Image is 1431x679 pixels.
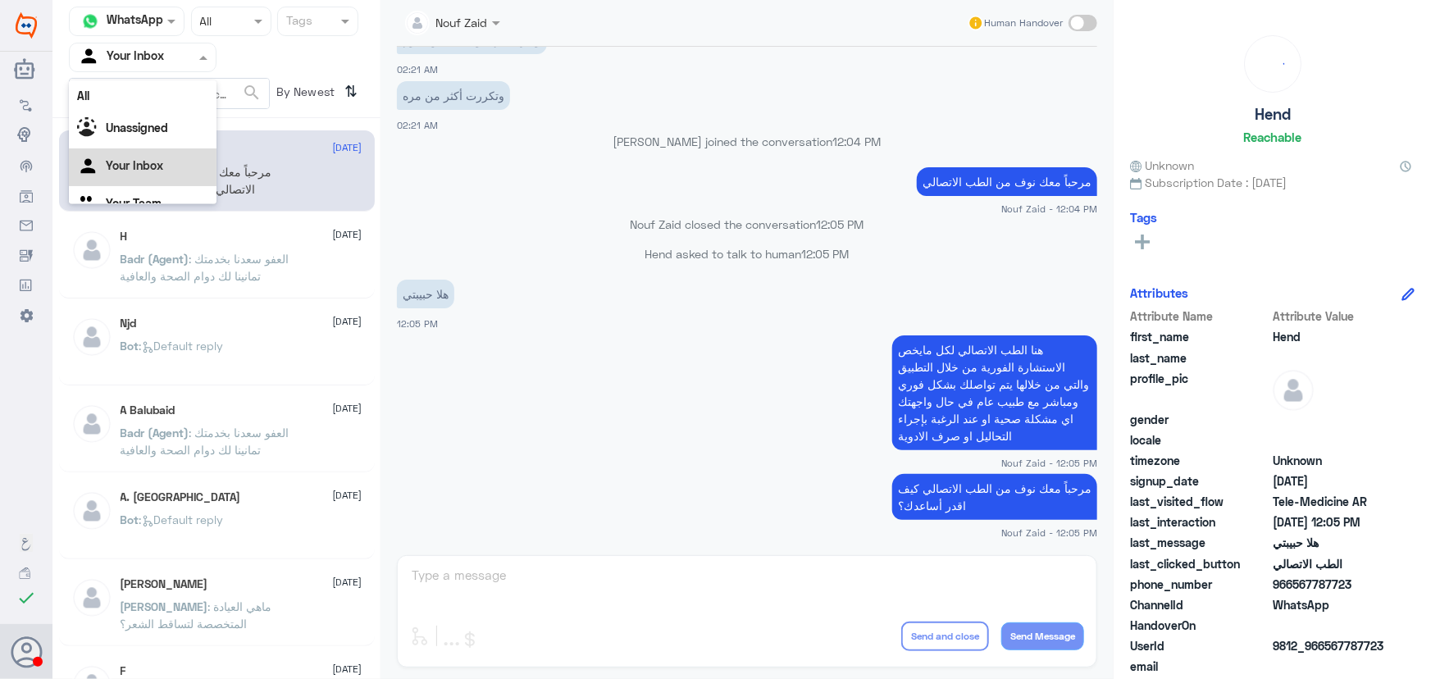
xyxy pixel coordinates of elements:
[16,588,36,608] i: check
[397,280,454,308] p: 1/9/2025, 12:05 PM
[106,158,163,172] b: Your Inbox
[70,79,269,108] input: Search by Name, Local etc…
[1130,576,1269,593] span: phone_number
[1001,622,1084,650] button: Send Message
[121,664,126,678] h5: F
[1273,452,1392,469] span: Unknown
[242,80,262,107] button: search
[106,196,162,210] b: Your Team
[71,317,112,358] img: defaultAdmin.png
[1130,617,1269,634] span: HandoverOn
[397,216,1097,233] p: Nouf Zaid closed the conversation
[1273,431,1392,449] span: null
[345,78,358,105] i: ⇅
[121,403,175,417] h5: A Balubaid
[1130,472,1269,490] span: signup_date
[1130,411,1269,428] span: gender
[333,227,362,242] span: [DATE]
[1273,576,1392,593] span: 966567787723
[242,83,262,103] span: search
[1130,328,1269,345] span: first_name
[121,426,289,457] span: : العفو سعدنا بخدمتك تمانينا لك دوام الصحة والعافية
[71,403,112,444] img: defaultAdmin.png
[1273,658,1392,675] span: null
[333,662,362,677] span: [DATE]
[397,81,510,110] p: 1/9/2025, 2:21 AM
[333,140,362,155] span: [DATE]
[71,577,112,618] img: defaultAdmin.png
[917,167,1097,196] p: 1/9/2025, 12:04 PM
[333,575,362,590] span: [DATE]
[1130,534,1269,551] span: last_message
[833,134,882,148] span: 12:04 PM
[1130,157,1194,174] span: Unknown
[1273,555,1392,572] span: الطب الاتصالي
[1273,493,1392,510] span: Tele-Medicine AR
[397,245,1097,262] p: Hend asked to talk to human
[892,335,1097,450] p: 1/9/2025, 12:05 PM
[1249,40,1297,88] div: loading...
[1130,555,1269,572] span: last_clicked_button
[78,45,103,70] img: yourInbox.svg
[1273,308,1392,325] span: Attribute Value
[1130,210,1157,225] h6: Tags
[333,401,362,416] span: [DATE]
[121,230,128,244] h5: H
[121,599,208,613] span: [PERSON_NAME]
[78,9,103,34] img: whatsapp.png
[1001,526,1097,540] span: Nouf Zaid - 12:05 PM
[77,117,102,142] img: Unassigned.svg
[77,193,102,217] img: yourTeam.svg
[1130,349,1269,367] span: last_name
[121,252,189,266] span: Badr (Agent)
[284,11,312,33] div: Tags
[1130,285,1188,300] h6: Attributes
[397,318,438,329] span: 12:05 PM
[77,89,89,103] b: All
[139,339,224,353] span: : Default reply
[121,317,137,330] h5: Njd
[901,622,989,651] button: Send and close
[71,490,112,531] img: defaultAdmin.png
[121,426,189,440] span: Badr (Agent)
[270,78,339,111] span: By Newest
[16,12,37,39] img: Widebot Logo
[121,577,208,591] h5: عبدالرحمن بن عبدالله
[1130,513,1269,531] span: last_interaction
[1130,493,1269,510] span: last_visited_flow
[397,133,1097,150] p: [PERSON_NAME] joined the conversation
[1273,637,1392,654] span: 9812_966567787723
[71,230,112,271] img: defaultAdmin.png
[106,121,168,134] b: Unassigned
[1273,472,1392,490] span: 2025-08-31T23:12:47.603Z
[1130,431,1269,449] span: locale
[139,513,224,526] span: : Default reply
[121,339,139,353] span: Bot
[984,16,1063,30] span: Human Handover
[1130,308,1269,325] span: Attribute Name
[1243,130,1301,144] h6: Reachable
[333,314,362,329] span: [DATE]
[817,217,864,231] span: 12:05 PM
[1130,174,1415,191] span: Subscription Date : [DATE]
[1001,202,1097,216] span: Nouf Zaid - 12:04 PM
[1273,513,1392,531] span: 2025-09-01T09:05:01.877Z
[802,247,850,261] span: 12:05 PM
[121,252,289,283] span: : العفو سعدنا بخدمتك تمانينا لك دوام الصحة والعافية
[397,120,438,130] span: 02:21 AM
[121,513,139,526] span: Bot
[1001,456,1097,470] span: Nouf Zaid - 12:05 PM
[77,155,102,180] img: yourInbox.svg
[333,488,362,503] span: [DATE]
[1130,596,1269,613] span: ChannelId
[1255,105,1291,124] h5: Hend
[1130,637,1269,654] span: UserId
[11,636,42,668] button: Avatar
[1130,658,1269,675] span: email
[1273,328,1392,345] span: Hend
[1273,596,1392,613] span: 2
[1130,452,1269,469] span: timezone
[1273,534,1392,551] span: هلا حبيبتي
[1130,370,1269,408] span: profile_pic
[1273,370,1314,411] img: defaultAdmin.png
